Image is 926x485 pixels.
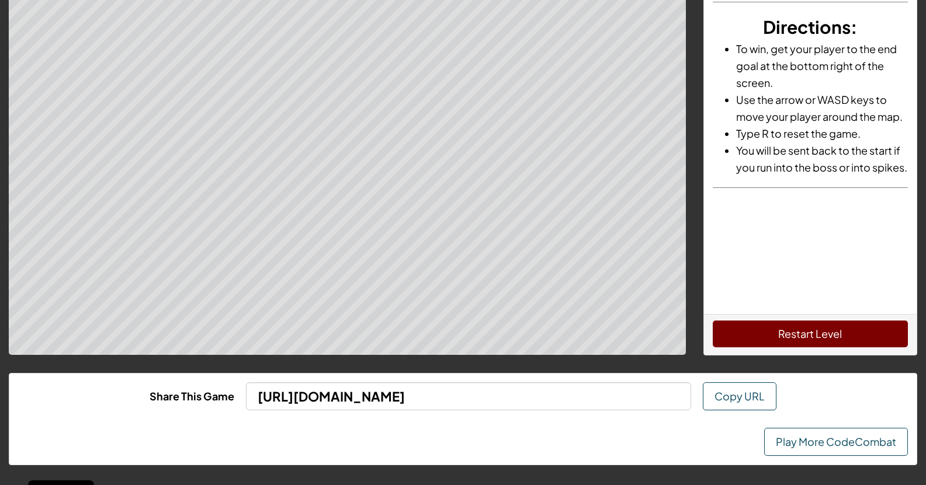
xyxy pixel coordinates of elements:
[736,40,908,91] li: To win, get your player to the end goal at the bottom right of the screen.
[764,428,908,456] a: Play More CodeCombat
[736,91,908,125] li: Use the arrow or WASD keys to move your player around the map.
[736,125,908,142] li: Type R to reset the game.
[703,382,776,410] button: Copy URL
[713,14,908,40] h3: :
[150,389,234,403] b: Share This Game
[736,142,908,176] li: You will be sent back to the start if you run into the boss or into spikes.
[713,320,908,347] button: Restart Level
[763,16,851,38] span: Directions
[715,389,765,403] span: Copy URL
